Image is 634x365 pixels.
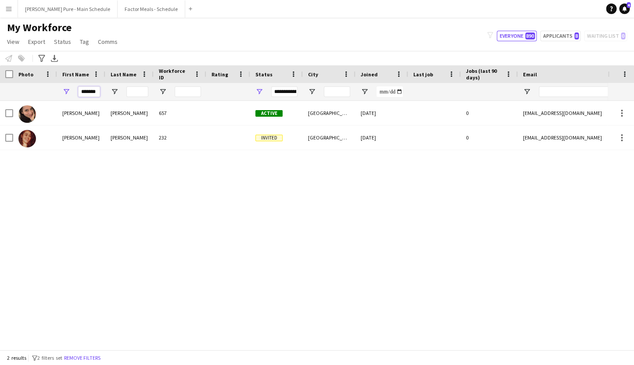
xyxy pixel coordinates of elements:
div: 0 [461,125,518,150]
a: Tag [76,36,93,47]
span: Status [54,38,71,46]
img: Gabriela Delgado [18,105,36,123]
span: First Name [62,71,89,78]
div: [PERSON_NAME] [57,101,105,125]
input: Joined Filter Input [376,86,403,97]
button: Open Filter Menu [308,88,316,96]
button: Factor Meals - Schedule [118,0,185,18]
input: City Filter Input [324,86,350,97]
span: 2 filters set [37,354,62,361]
button: Open Filter Menu [523,88,531,96]
span: My Workforce [7,21,72,34]
div: [PERSON_NAME] [57,125,105,150]
button: Open Filter Menu [159,88,167,96]
button: Everyone890 [497,31,537,41]
span: Jobs (last 90 days) [466,68,502,81]
span: Last Name [111,71,136,78]
app-action-btn: Advanced filters [36,53,47,64]
span: 890 [525,32,535,39]
span: Comms [98,38,118,46]
app-action-btn: Export XLSX [49,53,60,64]
a: View [4,36,23,47]
span: Workforce ID [159,68,190,81]
span: Email [523,71,537,78]
span: Status [255,71,272,78]
div: [PERSON_NAME] [105,125,154,150]
span: 4 [627,2,630,8]
button: Open Filter Menu [111,88,118,96]
span: Tag [80,38,89,46]
div: 657 [154,101,206,125]
a: Export [25,36,49,47]
div: [GEOGRAPHIC_DATA] [303,101,355,125]
span: Photo [18,71,33,78]
input: Last Name Filter Input [126,86,148,97]
span: City [308,71,318,78]
div: [PERSON_NAME] [105,101,154,125]
button: Open Filter Menu [255,88,263,96]
a: Comms [94,36,121,47]
button: Applicants8 [540,31,580,41]
div: [DATE] [355,125,408,150]
div: 232 [154,125,206,150]
img: Gabriela Lavinsky [18,130,36,147]
span: Last job [413,71,433,78]
button: Remove filters [62,353,102,363]
div: [DATE] [355,101,408,125]
input: Workforce ID Filter Input [175,86,201,97]
span: Active [255,110,283,117]
button: Open Filter Menu [62,88,70,96]
a: 4 [619,4,630,14]
span: 8 [574,32,579,39]
button: Open Filter Menu [361,88,369,96]
button: [PERSON_NAME] Pure - Main Schedule [18,0,118,18]
input: First Name Filter Input [78,86,100,97]
a: Status [50,36,75,47]
span: Invited [255,135,283,141]
span: Joined [361,71,378,78]
div: [GEOGRAPHIC_DATA] [303,125,355,150]
span: Rating [211,71,228,78]
span: View [7,38,19,46]
div: 0 [461,101,518,125]
span: Export [28,38,45,46]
